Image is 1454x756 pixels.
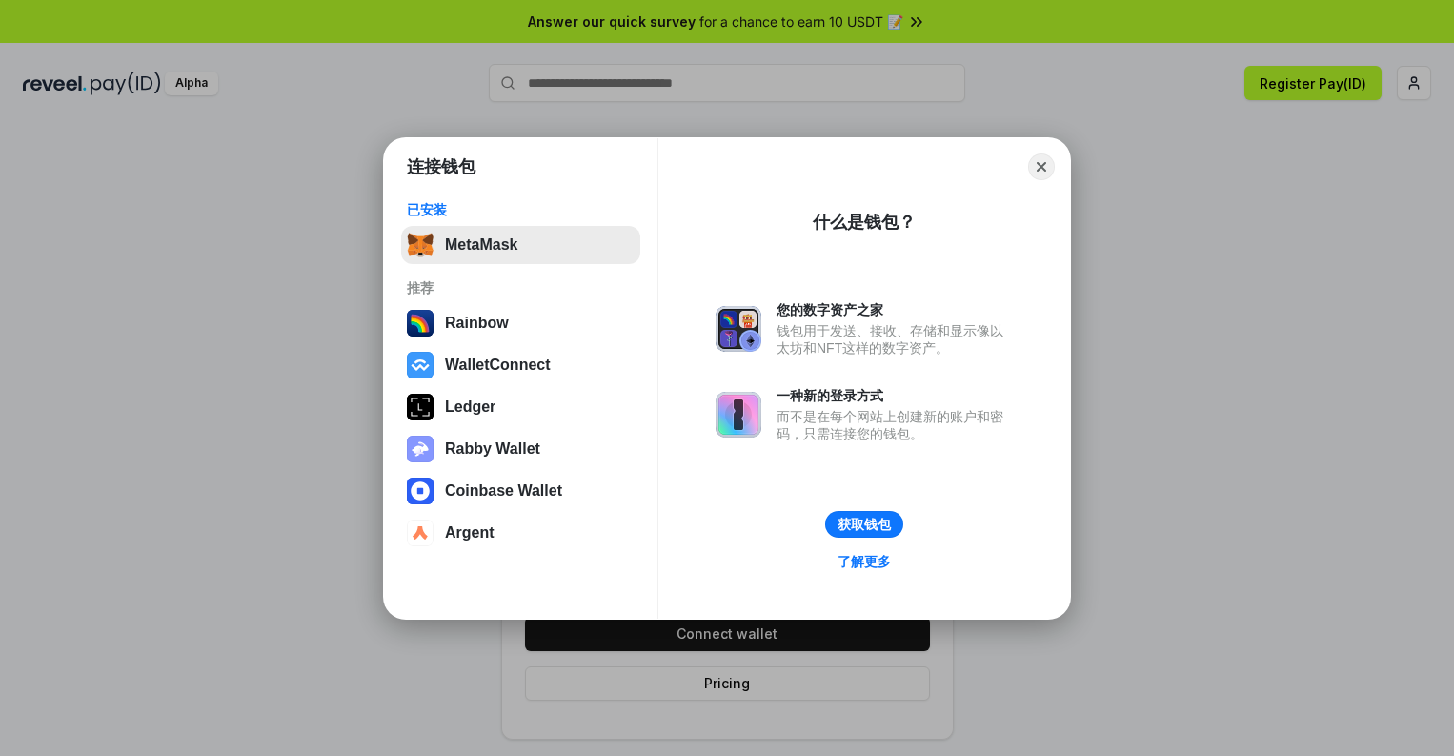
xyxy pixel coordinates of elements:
img: svg+xml,%3Csvg%20width%3D%2228%22%20height%3D%2228%22%20viewBox%3D%220%200%2028%2028%22%20fill%3D... [407,352,434,378]
button: Close [1028,153,1055,180]
h1: 连接钱包 [407,155,475,178]
div: 而不是在每个网站上创建新的账户和密码，只需连接您的钱包。 [777,408,1013,442]
div: 什么是钱包？ [813,211,916,234]
div: Ledger [445,398,495,416]
div: WalletConnect [445,357,551,374]
button: Argent [401,514,640,552]
div: Argent [445,524,495,541]
button: Rainbow [401,304,640,342]
a: 了解更多 [826,549,902,574]
div: Rabby Wallet [445,440,540,458]
div: Rainbow [445,315,509,332]
img: svg+xml,%3Csvg%20xmlns%3D%22http%3A%2F%2Fwww.w3.org%2F2000%2Fsvg%22%20width%3D%2228%22%20height%3... [407,394,434,420]
div: 一种新的登录方式 [777,387,1013,404]
button: Coinbase Wallet [401,472,640,510]
button: 获取钱包 [825,511,903,538]
div: 钱包用于发送、接收、存储和显示像以太坊和NFT这样的数字资产。 [777,322,1013,357]
img: svg+xml,%3Csvg%20fill%3D%22none%22%20height%3D%2233%22%20viewBox%3D%220%200%2035%2033%22%20width%... [407,232,434,258]
div: 了解更多 [838,553,891,570]
div: MetaMask [445,236,517,254]
button: WalletConnect [401,346,640,384]
div: 获取钱包 [838,516,891,533]
img: svg+xml,%3Csvg%20xmlns%3D%22http%3A%2F%2Fwww.w3.org%2F2000%2Fsvg%22%20fill%3D%22none%22%20viewBox... [716,392,761,438]
div: 已安装 [407,201,635,218]
button: Rabby Wallet [401,430,640,468]
div: Coinbase Wallet [445,482,562,500]
div: 您的数字资产之家 [777,301,1013,318]
img: svg+xml,%3Csvg%20width%3D%22120%22%20height%3D%22120%22%20viewBox%3D%220%200%20120%20120%22%20fil... [407,310,434,337]
img: svg+xml,%3Csvg%20xmlns%3D%22http%3A%2F%2Fwww.w3.org%2F2000%2Fsvg%22%20fill%3D%22none%22%20viewBox... [716,306,761,352]
img: svg+xml,%3Csvg%20xmlns%3D%22http%3A%2F%2Fwww.w3.org%2F2000%2Fsvg%22%20fill%3D%22none%22%20viewBox... [407,436,434,462]
img: svg+xml,%3Csvg%20width%3D%2228%22%20height%3D%2228%22%20viewBox%3D%220%200%2028%2028%22%20fill%3D... [407,520,434,546]
button: Ledger [401,388,640,426]
img: svg+xml,%3Csvg%20width%3D%2228%22%20height%3D%2228%22%20viewBox%3D%220%200%2028%2028%22%20fill%3D... [407,478,434,504]
div: 推荐 [407,279,635,296]
button: MetaMask [401,226,640,264]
